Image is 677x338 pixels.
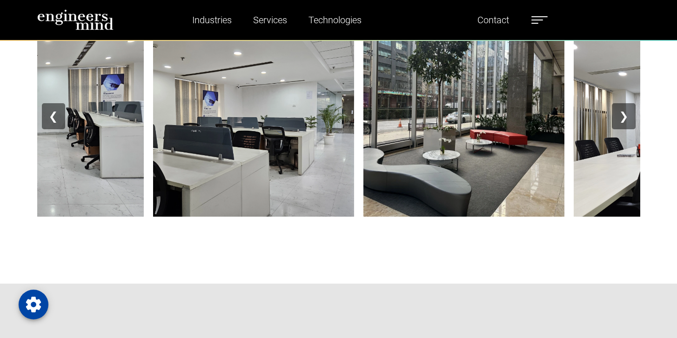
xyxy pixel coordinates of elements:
[363,16,564,217] img: Image 2
[305,9,365,31] a: Technologies
[42,103,65,129] button: ❮
[474,9,513,31] a: Contact
[188,9,235,31] a: Industries
[37,9,114,30] img: logo
[249,9,291,31] a: Services
[612,103,635,129] button: ❯
[153,16,354,217] img: Image 1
